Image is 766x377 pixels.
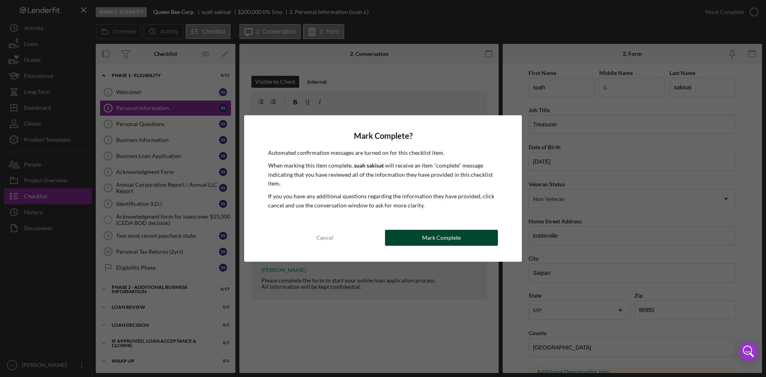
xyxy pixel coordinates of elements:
button: Mark Complete [385,230,498,246]
p: When marking this item complete, will receive an item "complete" message indicating that you have... [268,161,498,188]
b: suah sakisat [354,162,384,169]
button: Cancel [268,230,381,246]
div: Mark Complete [422,230,461,246]
h4: Mark Complete? [268,131,498,140]
div: Cancel [316,230,333,246]
div: Open Intercom Messenger [739,342,758,361]
p: Automated confirmation messages are turned on for this checklist item. [268,148,498,157]
p: If you you have any additional questions regarding the information they have provided, click canc... [268,192,498,210]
